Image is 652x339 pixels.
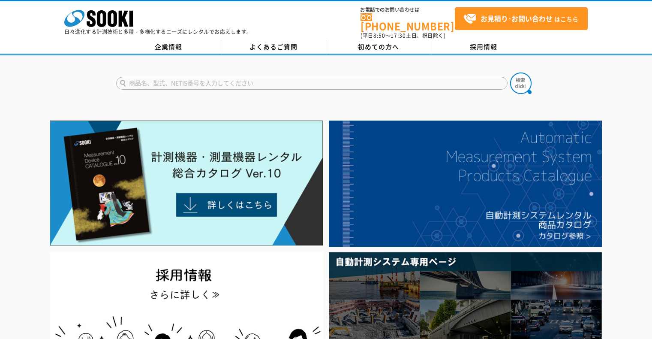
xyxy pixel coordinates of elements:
strong: お見積り･お問い合わせ [481,13,553,24]
a: 初めての方へ [326,41,431,54]
img: Catalog Ver10 [50,121,323,246]
a: お見積り･お問い合わせはこちら [455,7,588,30]
p: 日々進化する計測技術と多種・多様化するニーズにレンタルでお応えします。 [64,29,252,34]
a: よくあるご質問 [221,41,326,54]
a: 企業情報 [116,41,221,54]
span: (平日 ～ 土日、祝日除く) [361,32,445,39]
span: 初めての方へ [358,42,399,51]
span: 8:50 [373,32,385,39]
a: [PHONE_NUMBER] [361,13,455,31]
img: 自動計測システムカタログ [329,121,602,247]
span: お電話でのお問い合わせは [361,7,455,12]
img: btn_search.png [510,73,532,94]
span: 17:30 [391,32,406,39]
a: 採用情報 [431,41,536,54]
span: はこちら [463,12,578,25]
input: 商品名、型式、NETIS番号を入力してください [116,77,508,90]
